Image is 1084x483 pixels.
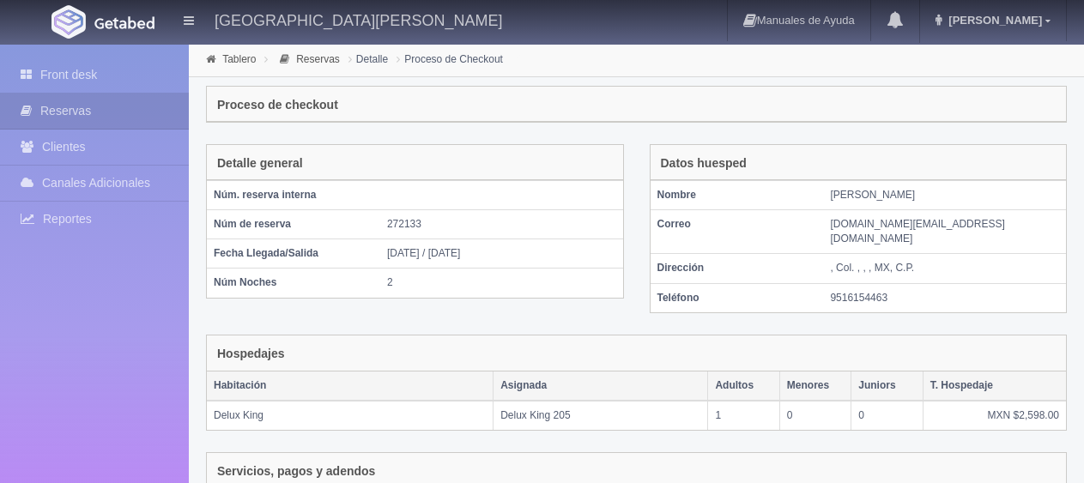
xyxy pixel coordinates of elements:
[94,16,154,29] img: Getabed
[944,14,1042,27] span: [PERSON_NAME]
[222,53,256,65] a: Tablero
[207,269,380,298] th: Núm Noches
[207,181,380,210] th: Núm. reserva interna
[661,157,747,170] h4: Datos huesped
[51,5,86,39] img: Getabed
[217,99,338,112] h4: Proceso de checkout
[344,51,392,67] li: Detalle
[494,401,708,430] td: Delux King 205
[392,51,507,67] li: Proceso de Checkout
[207,401,494,430] td: Delux King
[779,401,851,430] td: 0
[215,9,502,30] h4: [GEOGRAPHIC_DATA][PERSON_NAME]
[296,53,340,65] a: Reservas
[651,283,824,312] th: Teléfono
[779,371,851,401] th: Menores
[217,157,303,170] h4: Detalle general
[380,269,623,298] td: 2
[923,401,1066,430] td: MXN $2,598.00
[651,181,824,210] th: Nombre
[380,210,623,239] td: 272133
[494,371,708,401] th: Asignada
[651,254,824,283] th: Dirección
[823,210,1066,254] td: [DOMAIN_NAME][EMAIL_ADDRESS][DOMAIN_NAME]
[380,239,623,269] td: [DATE] / [DATE]
[851,401,923,430] td: 0
[217,347,285,360] h4: Hospedajes
[823,181,1066,210] td: [PERSON_NAME]
[651,210,824,254] th: Correo
[823,283,1066,312] td: 9516154463
[851,371,923,401] th: Juniors
[923,371,1066,401] th: T. Hospedaje
[207,371,494,401] th: Habitación
[207,239,380,269] th: Fecha Llegada/Salida
[823,254,1066,283] td: , Col. , , , MX, C.P.
[708,371,779,401] th: Adultos
[207,210,380,239] th: Núm de reserva
[708,401,779,430] td: 1
[217,465,375,478] h4: Servicios, pagos y adendos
